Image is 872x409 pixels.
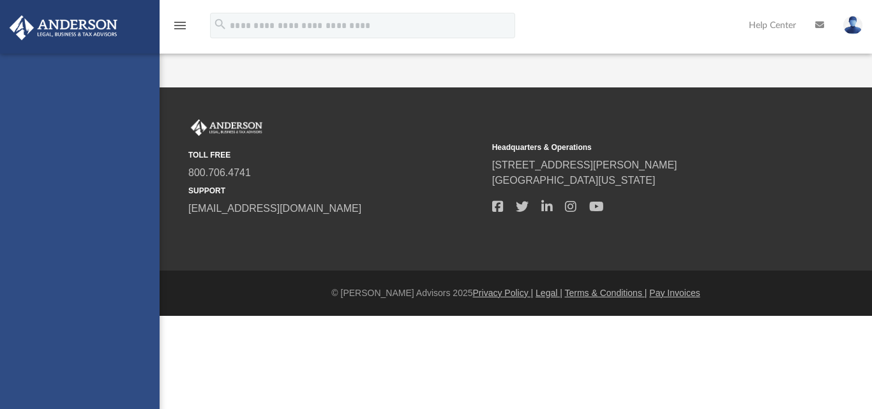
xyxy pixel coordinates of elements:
i: menu [172,18,188,33]
a: Privacy Policy | [473,288,534,298]
a: [EMAIL_ADDRESS][DOMAIN_NAME] [188,203,361,214]
img: Anderson Advisors Platinum Portal [6,15,121,40]
i: search [213,17,227,31]
a: [STREET_ADDRESS][PERSON_NAME] [492,160,677,170]
img: Anderson Advisors Platinum Portal [188,119,265,136]
a: 800.706.4741 [188,167,251,178]
a: Terms & Conditions | [565,288,647,298]
a: [GEOGRAPHIC_DATA][US_STATE] [492,175,656,186]
img: User Pic [843,16,862,34]
small: SUPPORT [188,185,483,197]
small: TOLL FREE [188,149,483,161]
a: Pay Invoices [649,288,700,298]
a: Legal | [536,288,562,298]
small: Headquarters & Operations [492,142,787,153]
div: © [PERSON_NAME] Advisors 2025 [160,286,872,300]
a: menu [172,24,188,33]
